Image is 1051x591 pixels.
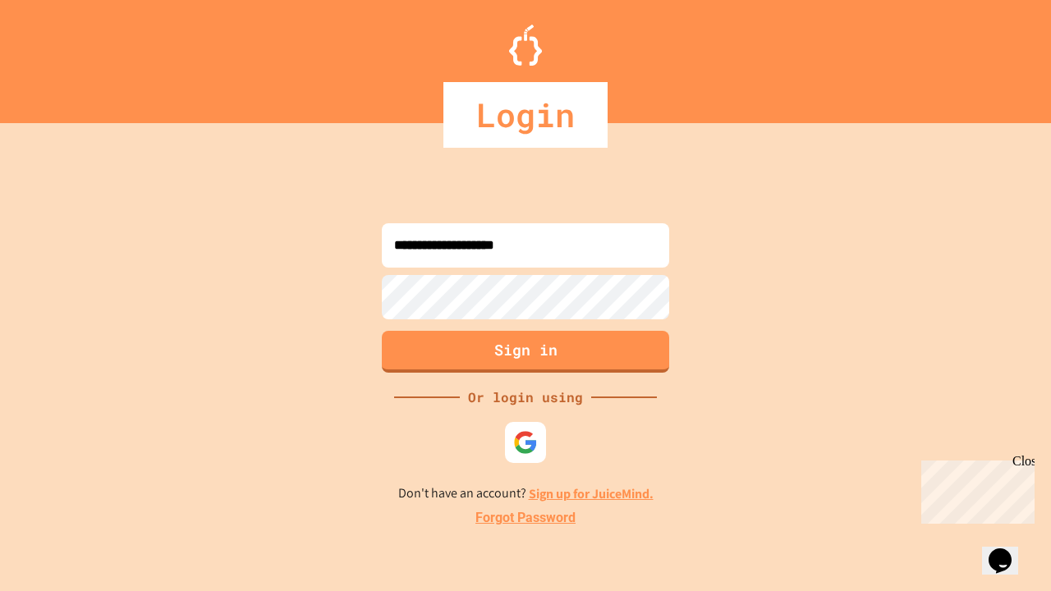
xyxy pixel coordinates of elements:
div: Or login using [460,387,591,407]
button: Sign in [382,331,669,373]
img: google-icon.svg [513,430,538,455]
a: Forgot Password [475,508,576,528]
p: Don't have an account? [398,483,654,504]
iframe: chat widget [982,525,1035,575]
div: Login [443,82,608,148]
div: Chat with us now!Close [7,7,113,104]
iframe: chat widget [915,454,1035,524]
img: Logo.svg [509,25,542,66]
a: Sign up for JuiceMind. [529,485,654,502]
